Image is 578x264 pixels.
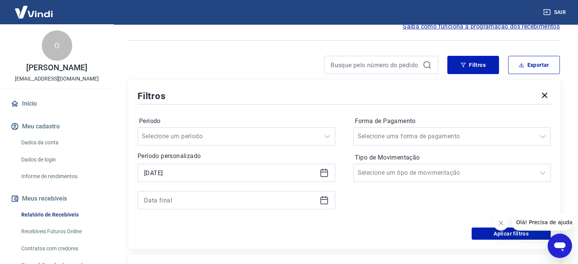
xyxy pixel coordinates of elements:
button: Exportar [508,56,560,74]
button: Aplicar filtros [472,228,551,240]
h5: Filtros [138,90,166,102]
input: Data final [144,194,317,206]
a: Início [9,95,105,112]
img: Vindi [9,0,59,24]
iframe: Botão para abrir a janela de mensagens [548,234,572,258]
p: [EMAIL_ADDRESS][DOMAIN_NAME] [15,75,99,83]
a: Contratos com credores [18,241,105,256]
a: Saiba como funciona a programação dos recebimentos [403,22,560,31]
input: Busque pelo número do pedido [331,59,420,71]
button: Meus recebíveis [9,190,105,207]
button: Sair [542,5,569,19]
iframe: Fechar mensagem [493,215,508,231]
label: Tipo de Movimentação [355,153,549,162]
a: Dados de login [18,152,105,168]
span: Olá! Precisa de ajuda? [5,5,64,11]
p: Período personalizado [138,152,335,161]
a: Recebíveis Futuros Online [18,224,105,239]
p: [PERSON_NAME] [26,64,87,72]
input: Data inicial [144,167,317,179]
a: Informe de rendimentos [18,169,105,184]
iframe: Mensagem da empresa [511,214,572,231]
a: Dados da conta [18,135,105,150]
button: Meu cadastro [9,118,105,135]
button: Filtros [447,56,499,74]
a: Relatório de Recebíveis [18,207,105,223]
label: Período [139,117,334,126]
div: O [42,30,72,61]
label: Forma de Pagamento [355,117,549,126]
